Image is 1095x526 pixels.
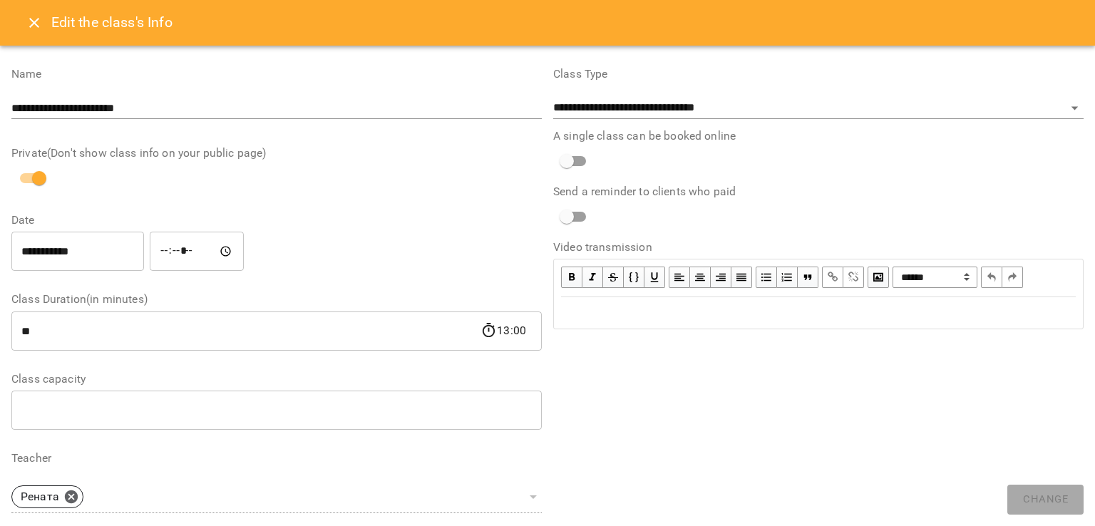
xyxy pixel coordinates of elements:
[690,267,711,288] button: Align Center
[777,267,798,288] button: OL
[644,267,665,288] button: Underline
[582,267,603,288] button: Italic
[981,267,1002,288] button: Undo
[731,267,752,288] button: Align Justify
[893,267,977,288] span: Normal
[669,267,690,288] button: Align Left
[11,485,83,508] div: Рената
[555,298,1082,328] div: Edit text
[11,215,542,226] label: Date
[1002,267,1023,288] button: Redo
[553,130,1084,142] label: A single class can be booked online
[51,11,173,33] h6: Edit the class's Info
[868,267,889,288] button: Image
[624,267,644,288] button: Monospace
[11,148,542,159] label: Private(Don't show class info on your public page)
[11,453,542,464] label: Teacher
[756,267,777,288] button: UL
[21,488,59,505] p: Рената
[11,481,542,513] div: Рената
[822,267,843,288] button: Link
[17,6,51,40] button: Close
[11,68,542,80] label: Name
[553,186,1084,197] label: Send a reminder to clients who paid
[553,242,1084,253] label: Video transmission
[561,267,582,288] button: Bold
[11,294,542,305] label: Class Duration(in minutes)
[843,267,864,288] button: Remove Link
[893,267,977,288] select: Block type
[553,68,1084,80] label: Class Type
[798,267,818,288] button: Blockquote
[603,267,624,288] button: Strikethrough
[711,267,731,288] button: Align Right
[11,373,542,385] label: Class capacity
